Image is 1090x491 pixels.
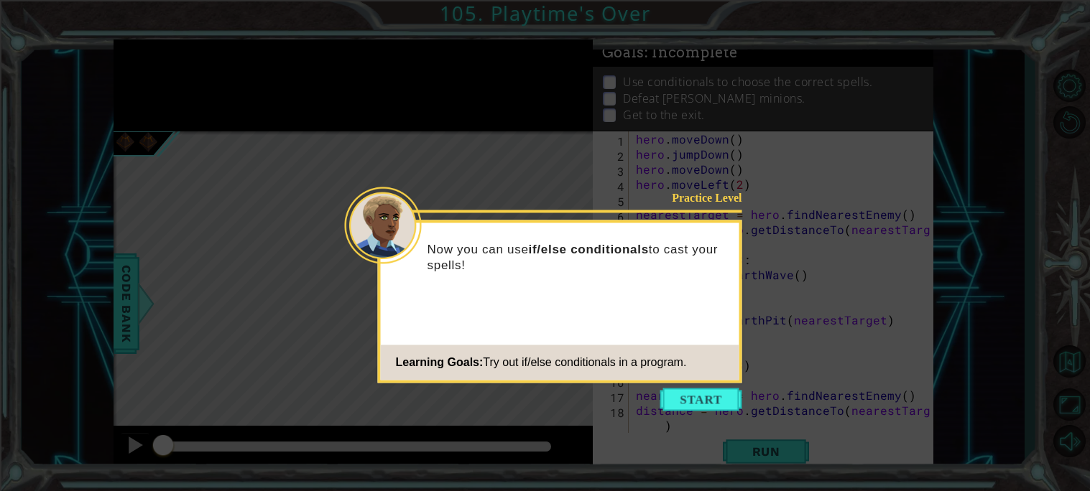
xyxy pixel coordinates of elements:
div: Move To ... [6,96,1084,109]
button: Start [660,388,742,411]
p: Now you can use to cast your spells! [428,242,729,273]
div: Rename [6,83,1084,96]
div: Sign out [6,70,1084,83]
div: Practice Level [651,190,742,205]
strong: if/else conditionals [529,243,649,256]
span: Try out if/else conditionals in a program. [483,356,686,368]
div: Sort A > Z [6,6,1084,19]
div: Options [6,57,1084,70]
span: Learning Goals: [396,356,484,368]
div: Delete [6,45,1084,57]
div: Sort New > Old [6,19,1084,32]
div: Move To ... [6,32,1084,45]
